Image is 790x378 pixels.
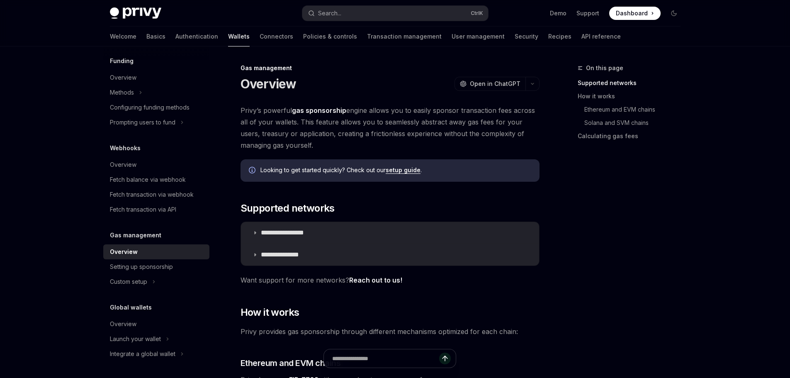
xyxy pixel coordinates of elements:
[241,306,299,319] span: How it works
[110,102,190,112] div: Configuring funding methods
[578,129,687,143] a: Calculating gas fees
[103,172,209,187] a: Fetch balance via webhook
[550,9,566,17] a: Demo
[110,27,136,46] a: Welcome
[110,349,175,359] div: Integrate a global wallet
[110,190,194,200] div: Fetch transaction via webhook
[439,353,451,364] button: Send message
[470,80,520,88] span: Open in ChatGPT
[103,317,209,332] a: Overview
[228,27,250,46] a: Wallets
[110,302,152,312] h5: Global wallets
[241,202,335,215] span: Supported networks
[110,73,136,83] div: Overview
[367,27,442,46] a: Transaction management
[110,88,134,98] div: Methods
[110,247,138,257] div: Overview
[241,326,540,337] span: Privy provides gas sponsorship through different mechanisms optimized for each chain:
[303,27,357,46] a: Policies & controls
[576,9,599,17] a: Support
[349,276,402,285] a: Reach out to us!
[452,27,505,46] a: User management
[110,7,161,19] img: dark logo
[616,9,648,17] span: Dashboard
[241,76,297,91] h1: Overview
[110,277,147,287] div: Custom setup
[241,105,540,151] span: Privy’s powerful engine allows you to easily sponsor transaction fees across all of your wallets....
[260,166,531,174] span: Looking to get started quickly? Check out our .
[581,27,621,46] a: API reference
[103,157,209,172] a: Overview
[103,259,209,274] a: Setting up sponsorship
[110,143,141,153] h5: Webhooks
[110,319,136,329] div: Overview
[175,27,218,46] a: Authentication
[110,334,161,344] div: Launch your wallet
[578,90,687,103] a: How it works
[146,27,165,46] a: Basics
[515,27,538,46] a: Security
[110,160,136,170] div: Overview
[586,63,623,73] span: On this page
[103,70,209,85] a: Overview
[241,64,540,72] div: Gas management
[455,77,525,91] button: Open in ChatGPT
[609,7,661,20] a: Dashboard
[110,117,175,127] div: Prompting users to fund
[110,56,134,66] h5: Funding
[249,167,257,175] svg: Info
[318,8,341,18] div: Search...
[103,244,209,259] a: Overview
[110,175,186,185] div: Fetch balance via webhook
[667,7,681,20] button: Toggle dark mode
[110,230,161,240] h5: Gas management
[548,27,571,46] a: Recipes
[110,262,173,272] div: Setting up sponsorship
[386,166,421,174] a: setup guide
[241,274,540,286] span: Want support for more networks?
[260,27,293,46] a: Connectors
[103,187,209,202] a: Fetch transaction via webhook
[302,6,488,21] button: Search...CtrlK
[103,100,209,115] a: Configuring funding methods
[110,205,176,215] div: Fetch transaction via API
[471,10,483,17] span: Ctrl K
[103,202,209,217] a: Fetch transaction via API
[584,116,687,129] a: Solana and SVM chains
[584,103,687,116] a: Ethereum and EVM chains
[578,76,687,90] a: Supported networks
[292,106,346,115] strong: gas sponsorship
